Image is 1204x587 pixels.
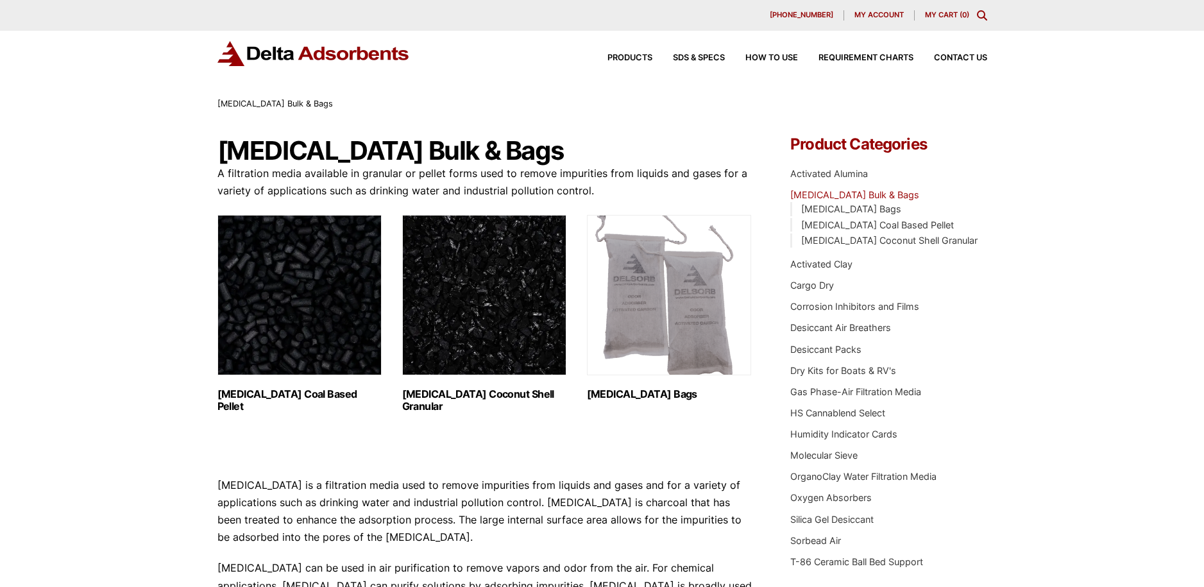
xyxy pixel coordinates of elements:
[925,10,969,19] a: My Cart (0)
[217,477,752,547] p: [MEDICAL_DATA] is a filtration media used to remove impurities from liquids and gases and for a v...
[790,280,834,291] a: Cargo Dry
[790,492,872,503] a: Oxygen Absorbers
[801,203,901,214] a: [MEDICAL_DATA] Bags
[673,54,725,62] span: SDS & SPECS
[962,10,967,19] span: 0
[790,471,937,482] a: OrganoClay Water Filtration Media
[790,429,897,439] a: Humidity Indicator Cards
[217,41,410,66] img: Delta Adsorbents
[745,54,798,62] span: How to Use
[607,54,652,62] span: Products
[725,54,798,62] a: How to Use
[801,235,978,246] a: [MEDICAL_DATA] Coconut Shell Granular
[790,407,885,418] a: HS Cannablend Select
[790,556,923,567] a: T-86 Ceramic Ball Bed Support
[790,259,852,269] a: Activated Clay
[913,54,987,62] a: Contact Us
[587,215,751,375] img: Activated Carbon Bags
[587,388,751,400] h2: [MEDICAL_DATA] Bags
[790,365,896,376] a: Dry Kits for Boats & RV's
[818,54,913,62] span: Requirement Charts
[790,322,891,333] a: Desiccant Air Breathers
[854,12,904,19] span: My account
[844,10,915,21] a: My account
[790,514,874,525] a: Silica Gel Desiccant
[402,215,566,413] a: Visit product category Activated Carbon Coconut Shell Granular
[217,388,382,413] h2: [MEDICAL_DATA] Coal Based Pellet
[790,137,987,152] h4: Product Categories
[217,165,752,200] p: A filtration media available in granular or pellet forms used to remove impurities from liquids a...
[790,189,919,200] a: [MEDICAL_DATA] Bulk & Bags
[217,215,382,413] a: Visit product category Activated Carbon Coal Based Pellet
[790,450,858,461] a: Molecular Sieve
[770,12,833,19] span: [PHONE_NUMBER]
[790,301,919,312] a: Corrosion Inhibitors and Films
[402,215,566,375] img: Activated Carbon Coconut Shell Granular
[798,54,913,62] a: Requirement Charts
[652,54,725,62] a: SDS & SPECS
[934,54,987,62] span: Contact Us
[790,344,861,355] a: Desiccant Packs
[790,168,868,179] a: Activated Alumina
[587,215,751,400] a: Visit product category Activated Carbon Bags
[801,219,954,230] a: [MEDICAL_DATA] Coal Based Pellet
[217,137,752,165] h1: [MEDICAL_DATA] Bulk & Bags
[790,535,841,546] a: Sorbead Air
[790,386,921,397] a: Gas Phase-Air Filtration Media
[759,10,844,21] a: [PHONE_NUMBER]
[217,215,382,375] img: Activated Carbon Coal Based Pellet
[217,99,333,108] span: [MEDICAL_DATA] Bulk & Bags
[402,388,566,413] h2: [MEDICAL_DATA] Coconut Shell Granular
[587,54,652,62] a: Products
[977,10,987,21] div: Toggle Modal Content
